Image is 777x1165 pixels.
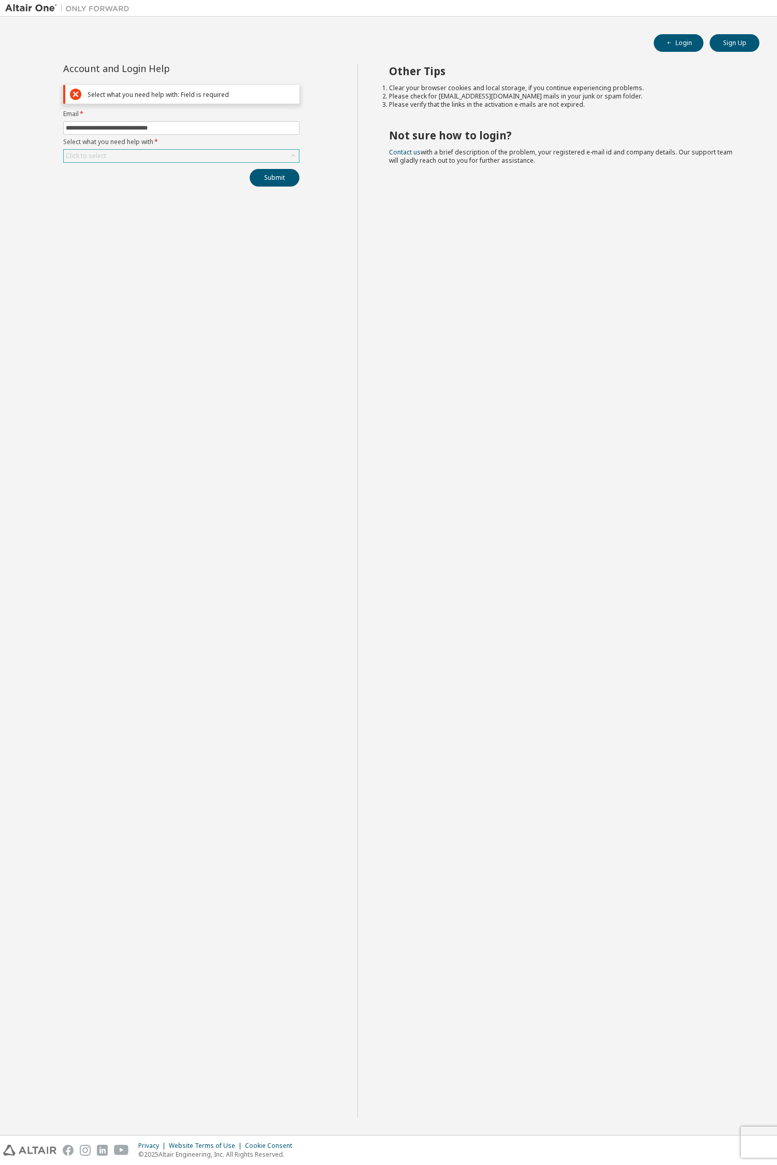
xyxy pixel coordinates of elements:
li: Clear your browser cookies and local storage, if you continue experiencing problems. [389,84,741,92]
div: Website Terms of Use [169,1142,245,1150]
img: facebook.svg [63,1145,74,1156]
div: Click to select [66,152,106,160]
img: youtube.svg [114,1145,129,1156]
li: Please verify that the links in the activation e-mails are not expired. [389,101,741,109]
label: Select what you need help with [63,138,299,146]
img: linkedin.svg [97,1145,108,1156]
div: Privacy [138,1142,169,1150]
button: Submit [250,169,299,187]
img: altair_logo.svg [3,1145,56,1156]
img: Altair One [5,3,135,13]
h2: Not sure how to login? [389,129,741,142]
div: Select what you need help with: Field is required [88,91,295,98]
a: Contact us [389,148,421,157]
div: Cookie Consent [245,1142,298,1150]
label: Email [63,110,299,118]
button: Sign Up [710,34,759,52]
span: with a brief description of the problem, your registered e-mail id and company details. Our suppo... [389,148,732,165]
li: Please check for [EMAIL_ADDRESS][DOMAIN_NAME] mails in your junk or spam folder. [389,92,741,101]
img: instagram.svg [80,1145,91,1156]
h2: Other Tips [389,64,741,78]
button: Login [654,34,703,52]
p: © 2025 Altair Engineering, Inc. All Rights Reserved. [138,1150,298,1159]
div: Account and Login Help [63,64,252,73]
div: Click to select [64,150,299,162]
